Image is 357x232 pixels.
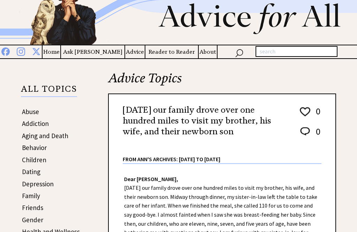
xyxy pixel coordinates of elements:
a: Children [22,156,46,164]
a: Behavior [22,143,47,152]
a: Depression [22,180,54,188]
a: Abuse [22,107,39,116]
img: instagram%20blue.png [17,46,25,56]
img: message_round%202.png [299,126,311,137]
img: x%20blue.png [32,46,40,55]
img: search_nav.png [235,47,243,58]
img: facebook%20blue.png [1,46,10,56]
h2: [DATE] our family drove over one hundred miles to visit my brother, his wife, and their newborn son [123,105,287,137]
img: heart_outline%201.png [299,106,311,118]
a: About [199,47,217,56]
strong: Dear [PERSON_NAME], [124,175,178,182]
a: Home [43,47,60,56]
p: ALL TOPICS [21,85,77,97]
a: Ask [PERSON_NAME] [61,47,124,56]
td: 0 [312,126,321,144]
a: Dating [22,167,40,176]
a: Reader to Reader [145,47,198,56]
div: From Ann's Archives: [DATE] to [DATE] [123,145,321,163]
a: Aging and Death [22,132,68,140]
a: Friends [22,203,43,212]
a: Gender [22,216,43,224]
input: search [256,46,337,57]
td: 0 [312,105,321,125]
a: Addiction [22,119,49,128]
a: Family [22,192,40,200]
h2: Advice Topics [108,70,336,93]
a: Advice [125,47,145,56]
